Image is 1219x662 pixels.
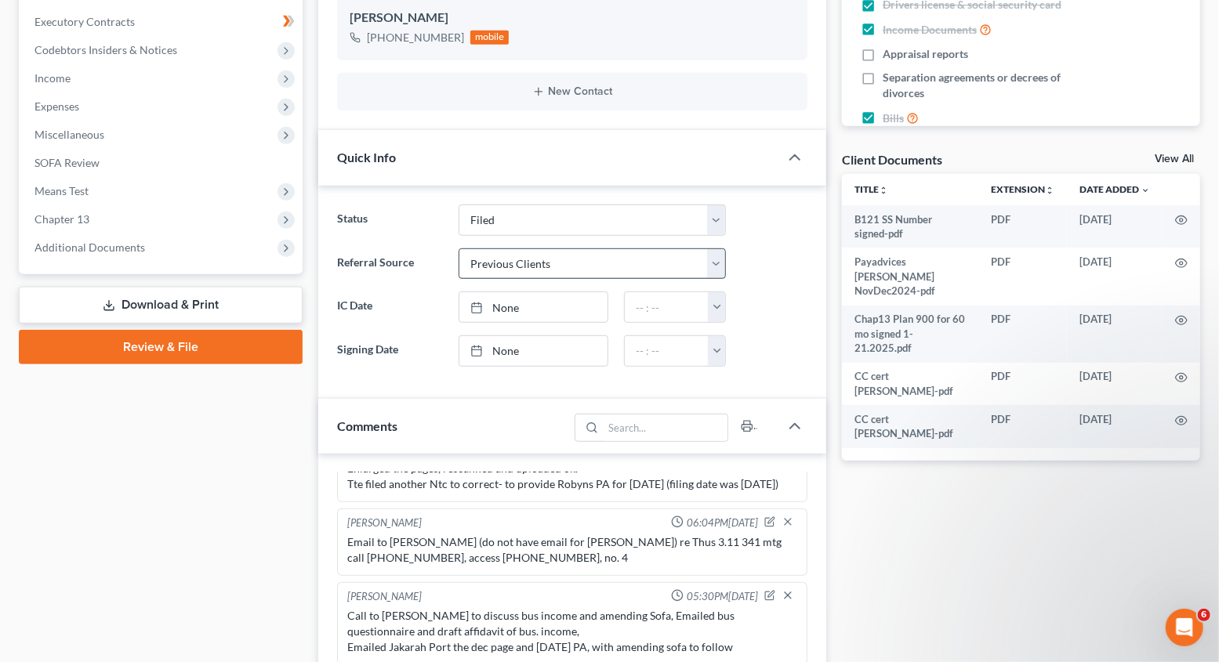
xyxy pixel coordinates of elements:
a: None [459,292,608,322]
span: Help [249,528,274,539]
label: IC Date [329,291,451,323]
div: [PERSON_NAME] [56,360,147,377]
td: B121 SS Number signed-pdf [842,205,978,248]
span: Comments [337,418,397,433]
img: Profile image for Katie [18,461,49,492]
div: mobile [470,31,510,45]
span: Income [34,71,71,85]
input: -- : -- [625,292,709,322]
img: Profile image for Lindsey [18,345,49,376]
td: [DATE] [1067,205,1163,248]
span: SOFA Review [34,156,100,169]
span: Income Documents [883,22,977,38]
input: -- : -- [625,336,709,366]
div: [PERSON_NAME] [56,302,147,319]
span: Codebtors Insiders & Notices [34,43,177,56]
td: PDF [978,405,1067,448]
button: Send us a message [72,441,241,472]
div: [PHONE_NUMBER] [367,30,464,45]
a: Download & Print [19,287,303,324]
div: Call to [PERSON_NAME] to discuss bus income and amending Sofa, Emailed bus questionnaire and draf... [347,608,797,655]
td: [DATE] [1067,248,1163,305]
input: Search... [603,414,727,441]
a: Titleunfold_more [854,183,888,195]
td: [DATE] [1067,306,1163,363]
span: Appraisal reports [883,46,968,62]
iframe: Intercom live chat [1166,609,1203,646]
div: • [DATE] [150,186,194,203]
span: Additional Documents [34,241,145,254]
span: Reminder! Form Preview Helper Webinar is [DATE]! 🚀 Join us at 3pm ET for an overview of the updat... [56,461,1190,474]
div: • [DATE] [150,302,194,319]
div: • [DATE] [150,418,194,435]
a: View All [1155,154,1194,165]
span: 06:04PM[DATE] [687,515,758,530]
div: Close [275,6,303,34]
div: Email to [PERSON_NAME] (do not have email for [PERSON_NAME]) re Thus 3.11 341 mtg call [PHONE_NUM... [347,534,797,566]
img: Profile image for Sara [18,113,49,144]
i: unfold_more [1045,186,1054,195]
span: Home [36,528,68,539]
div: • [DATE] [150,244,194,261]
td: PDF [978,248,1067,305]
td: PDF [978,205,1067,248]
span: Means Test [34,184,89,197]
td: CC cert [PERSON_NAME]-pdf [842,405,978,448]
div: • [DATE] [150,71,194,87]
div: Client Documents [842,151,942,168]
div: [PERSON_NAME] [56,71,147,87]
div: [PERSON_NAME] [56,476,147,493]
a: Executory Contracts [22,8,303,36]
label: Signing Date [329,335,451,367]
span: I see now that you are referring to the attached PDF. Let me take a look at it! [56,114,479,126]
span: Messages [126,528,187,539]
img: Profile image for Emma [18,55,49,86]
td: PDF [978,306,1067,363]
a: SOFA Review [22,149,303,177]
td: CC cert [PERSON_NAME]-pdf [842,363,978,406]
td: PDF [978,363,1067,406]
a: Date Added expand_more [1079,183,1150,195]
div: [PERSON_NAME] [347,589,422,605]
span: Expenses [34,99,79,113]
span: 05:30PM[DATE] [687,589,758,604]
span: Executory Contracts [34,15,135,28]
td: [DATE] [1067,363,1163,406]
span: Miscellaneous [34,128,104,141]
button: Help [209,489,314,552]
div: [PERSON_NAME] [56,128,147,145]
div: • [DATE] [150,128,194,145]
i: expand_more [1141,186,1150,195]
button: Messages [104,489,209,552]
div: • [DATE] [150,476,194,493]
label: Referral Source [329,248,451,280]
img: Profile image for Kelly [18,287,49,318]
span: Bills [883,110,904,126]
img: Profile image for James [18,229,49,260]
td: Chap13 Plan 900 for 60 mo signed 1-21.2025.pdf [842,306,978,363]
i: unfold_more [879,186,888,195]
span: Separation agreements or decrees of divorces [883,70,1097,101]
button: New Contact [350,85,795,98]
td: Payadvices [PERSON_NAME] NovDec2024-pdf [842,248,978,305]
td: [DATE] [1067,405,1163,448]
div: [PERSON_NAME] [56,186,147,203]
h1: Messages [116,7,201,34]
label: Status [329,204,451,236]
div: [PERSON_NAME] [347,515,422,531]
div: • [DATE] [150,360,194,377]
span: Chapter 13 [34,212,89,226]
a: Extensionunfold_more [991,183,1054,195]
div: [PERSON_NAME] [56,244,147,261]
span: 6 [1198,609,1210,621]
a: Review & File [19,330,303,364]
div: [PERSON_NAME] [56,418,147,435]
span: Quick Info [337,150,396,165]
img: Profile image for Katie [18,171,49,202]
a: None [459,336,608,366]
div: [PERSON_NAME] [350,9,795,27]
img: Profile image for Lindsey [18,403,49,434]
